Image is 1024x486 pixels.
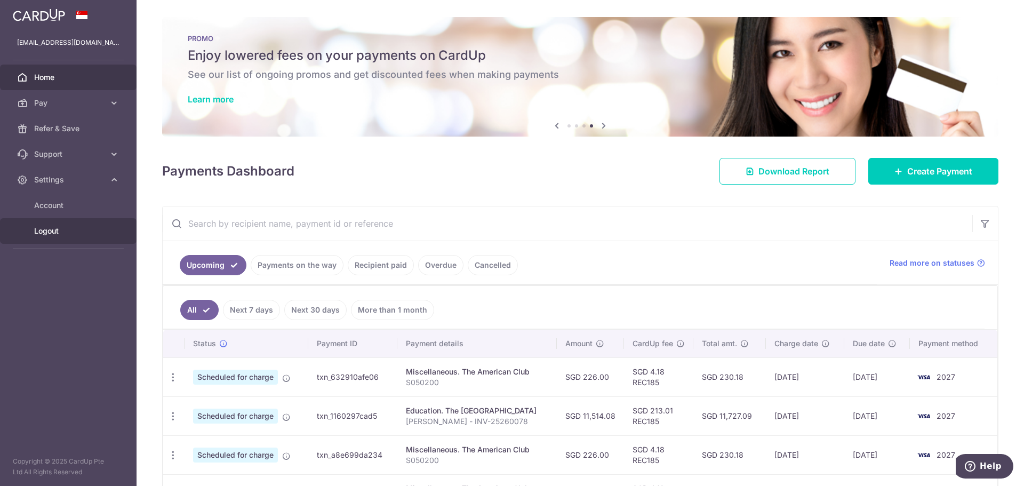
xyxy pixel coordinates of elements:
span: CardUp fee [633,338,673,349]
p: S050200 [406,377,548,388]
a: Next 7 days [223,300,280,320]
span: Scheduled for charge [193,409,278,424]
img: Bank Card [913,371,934,384]
a: Payments on the way [251,255,343,275]
h6: See our list of ongoing promos and get discounted fees when making payments [188,68,973,81]
span: 2027 [937,372,955,381]
span: Status [193,338,216,349]
td: SGD 230.18 [693,357,766,396]
p: [EMAIL_ADDRESS][DOMAIN_NAME] [17,37,119,48]
a: Recipient paid [348,255,414,275]
span: Scheduled for charge [193,448,278,463]
span: 2027 [937,450,955,459]
h4: Payments Dashboard [162,162,294,181]
a: Download Report [719,158,855,185]
span: Refer & Save [34,123,105,134]
span: Scheduled for charge [193,370,278,385]
span: Total amt. [702,338,737,349]
div: Miscellaneous. The American Club [406,444,548,455]
div: Miscellaneous. The American Club [406,367,548,377]
td: SGD 226.00 [557,435,624,474]
span: Amount [565,338,593,349]
td: SGD 4.18 REC185 [624,435,693,474]
a: Upcoming [180,255,246,275]
img: CardUp [13,9,65,21]
span: Support [34,149,105,160]
p: [PERSON_NAME] - INV-25260078 [406,416,548,427]
span: Create Payment [907,165,972,178]
td: txn_a8e699da234 [308,435,397,474]
td: SGD 11,514.08 [557,396,624,435]
a: Learn more [188,94,234,105]
td: SGD 4.18 REC185 [624,357,693,396]
td: SGD 11,727.09 [693,396,766,435]
span: Account [34,200,105,211]
p: PROMO [188,34,973,43]
a: Next 30 days [284,300,347,320]
th: Payment method [910,330,997,357]
h5: Enjoy lowered fees on your payments on CardUp [188,47,973,64]
a: More than 1 month [351,300,434,320]
span: Pay [34,98,105,108]
a: Overdue [418,255,463,275]
td: [DATE] [766,396,844,435]
span: Settings [34,174,105,185]
span: Read more on statuses [890,258,974,268]
span: Charge date [774,338,818,349]
th: Payment ID [308,330,397,357]
p: S050200 [406,455,548,466]
span: Download Report [758,165,829,178]
td: [DATE] [844,396,910,435]
img: Bank Card [913,410,934,423]
a: Read more on statuses [890,258,985,268]
a: All [180,300,219,320]
td: [DATE] [844,357,910,396]
td: txn_1160297cad5 [308,396,397,435]
td: [DATE] [844,435,910,474]
img: Latest Promos banner [162,17,998,137]
img: Bank Card [913,449,934,461]
th: Payment details [397,330,557,357]
td: SGD 230.18 [693,435,766,474]
td: [DATE] [766,435,844,474]
td: [DATE] [766,357,844,396]
iframe: Opens a widget where you can find more information [956,454,1013,481]
a: Cancelled [468,255,518,275]
a: Create Payment [868,158,998,185]
input: Search by recipient name, payment id or reference [163,206,972,241]
span: 2027 [937,411,955,420]
td: SGD 213.01 REC185 [624,396,693,435]
span: Logout [34,226,105,236]
span: Due date [853,338,885,349]
span: Home [34,72,105,83]
td: txn_632910afe06 [308,357,397,396]
div: Education. The [GEOGRAPHIC_DATA] [406,405,548,416]
td: SGD 226.00 [557,357,624,396]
